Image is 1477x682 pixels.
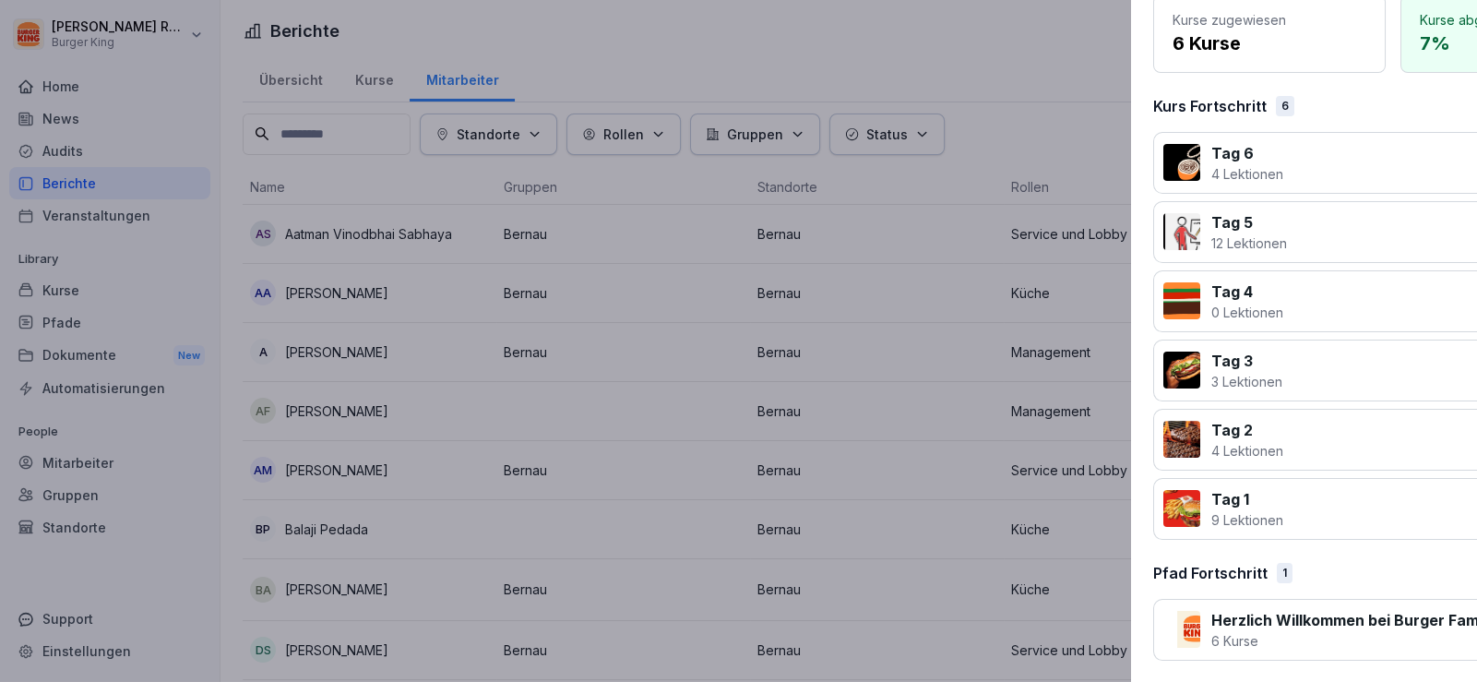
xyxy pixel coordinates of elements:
div: 6 [1276,96,1294,116]
p: 3 Lektionen [1211,372,1282,391]
p: 0 Lektionen [1211,303,1283,322]
p: 6 Kurse [1173,30,1366,57]
p: Tag 3 [1211,350,1282,372]
p: 12 Lektionen [1211,233,1287,253]
div: 1 [1277,563,1292,583]
p: 4 Lektionen [1211,164,1283,184]
p: 9 Lektionen [1211,510,1283,530]
p: Tag 1 [1211,488,1283,510]
p: Tag 6 [1211,142,1283,164]
p: Tag 4 [1211,281,1283,303]
p: 4 Lektionen [1211,441,1283,461]
p: Kurs Fortschritt [1153,95,1267,117]
p: Pfad Fortschritt [1153,562,1268,584]
p: Tag 2 [1211,419,1283,441]
p: Tag 5 [1211,211,1287,233]
p: Kurse zugewiesen [1173,10,1366,30]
